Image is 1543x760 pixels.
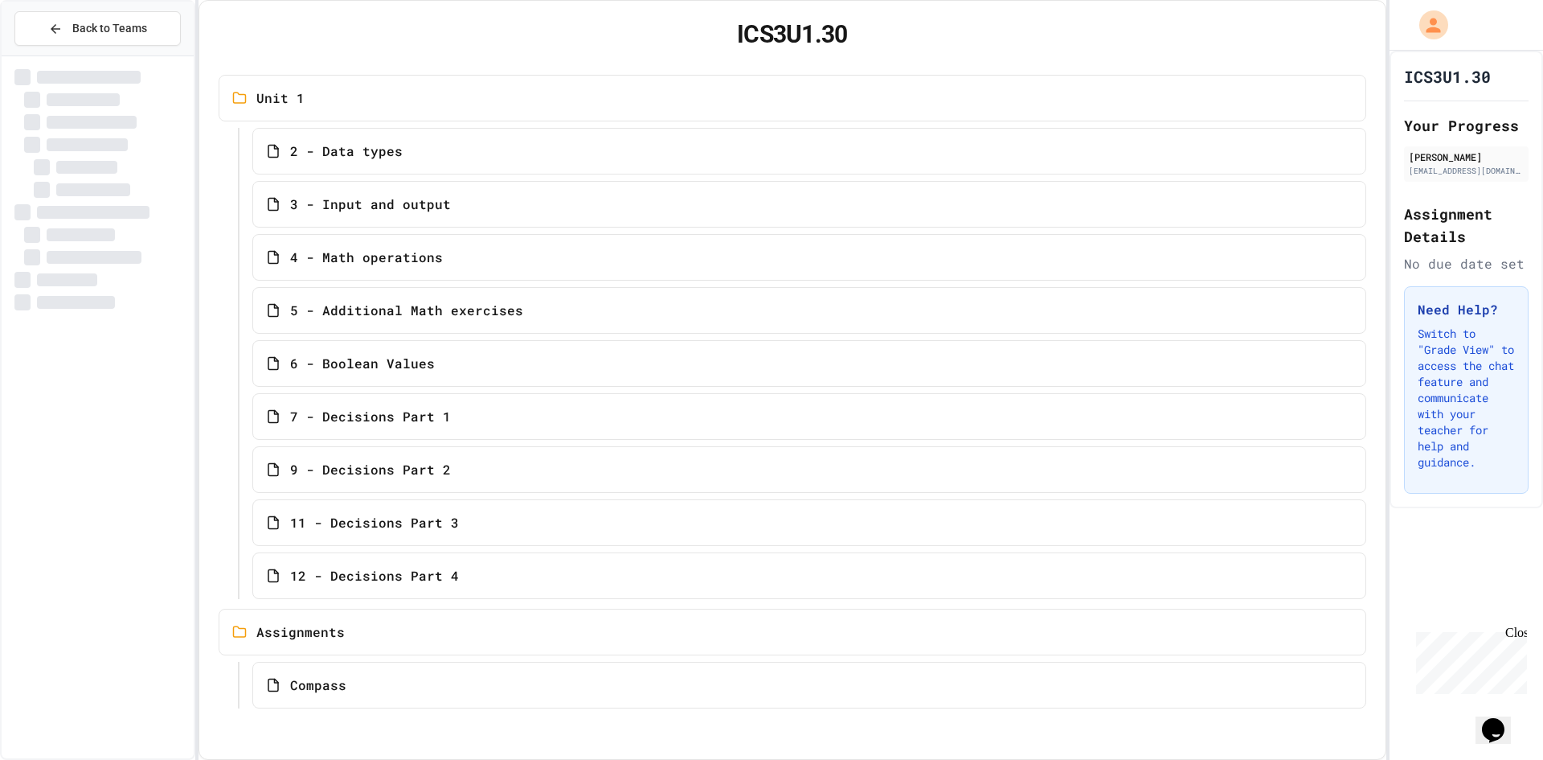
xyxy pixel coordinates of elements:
[290,142,403,161] span: 2 - Data types
[290,407,451,426] span: 7 - Decisions Part 1
[290,195,451,214] span: 3 - Input and output
[1404,203,1529,248] h2: Assignment Details
[1418,326,1515,470] p: Switch to "Grade View" to access the chat feature and communicate with your teacher for help and ...
[1402,6,1452,43] div: My Account
[256,88,305,108] span: Unit 1
[6,6,111,102] div: Chat with us now!Close
[252,446,1366,493] a: 9 - Decisions Part 2
[72,20,147,37] span: Back to Teams
[252,181,1366,228] a: 3 - Input and output
[256,622,345,642] span: Assignments
[290,248,443,267] span: 4 - Math operations
[252,499,1366,546] a: 11 - Decisions Part 3
[252,393,1366,440] a: 7 - Decisions Part 1
[290,513,459,532] span: 11 - Decisions Part 3
[290,354,435,373] span: 6 - Boolean Values
[252,287,1366,334] a: 5 - Additional Math exercises
[252,234,1366,281] a: 4 - Math operations
[1475,696,1527,744] iframe: chat widget
[1404,114,1529,137] h2: Your Progress
[290,460,451,479] span: 9 - Decisions Part 2
[1409,165,1524,177] div: [EMAIL_ADDRESS][DOMAIN_NAME]
[1418,300,1515,319] h3: Need Help?
[14,11,181,46] button: Back to Teams
[290,566,459,585] span: 12 - Decisions Part 4
[252,340,1366,387] a: 6 - Boolean Values
[252,128,1366,175] a: 2 - Data types
[252,553,1366,599] a: 12 - Decisions Part 4
[290,301,523,320] span: 5 - Additional Math exercises
[252,662,1366,709] a: Compass
[1409,150,1524,164] div: [PERSON_NAME]
[219,20,1366,49] h1: ICS3U1.30
[1404,65,1491,88] h1: ICS3U1.30
[1404,254,1529,273] div: No due date set
[1410,626,1527,694] iframe: chat widget
[290,676,346,695] span: Compass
